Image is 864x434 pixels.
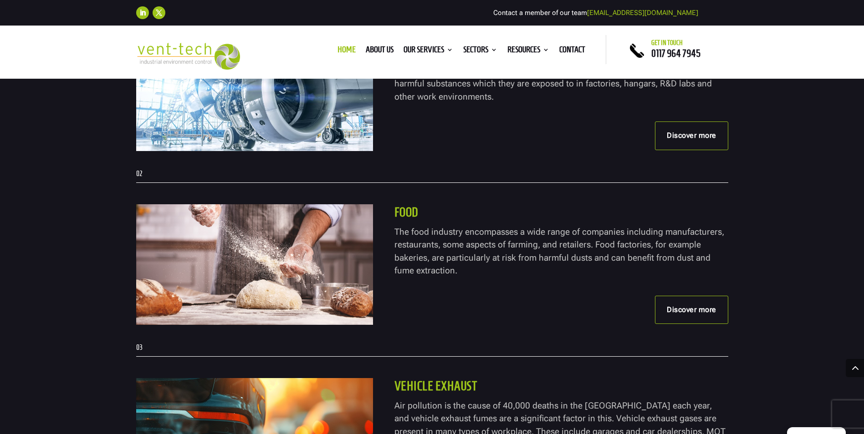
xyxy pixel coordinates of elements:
a: Home [337,46,356,56]
a: Our Services [404,46,453,56]
span: Contact a member of our team [493,9,698,17]
a: Discover more [655,121,728,150]
a: 0117 964 7945 [651,48,700,59]
a: [EMAIL_ADDRESS][DOMAIN_NAME] [587,9,698,17]
span: Get in touch [651,39,683,46]
a: About us [366,46,394,56]
img: AdobeStock_247844204 [136,30,373,151]
p: 02 [136,170,728,177]
a: Resources [507,46,549,56]
a: Follow on LinkedIn [136,6,149,19]
p: 03 [136,344,728,351]
p: The food industry encompasses a wide range of companies including manufacturers, restaurants, som... [394,226,728,278]
a: Contact [559,46,585,56]
a: Discover more [655,296,728,324]
span: Food [394,205,418,219]
h5: Vehicle Exhaust [394,378,728,399]
img: AdobeStock_217959994 [136,204,373,325]
span: systems as protection from harmful substances which they are exposed to in factories, hangars, R&... [394,66,712,102]
a: Follow on X [153,6,165,19]
a: Sectors [463,46,497,56]
img: 2023-09-27T08_35_16.549ZVENT-TECH---Clear-background [136,43,240,70]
